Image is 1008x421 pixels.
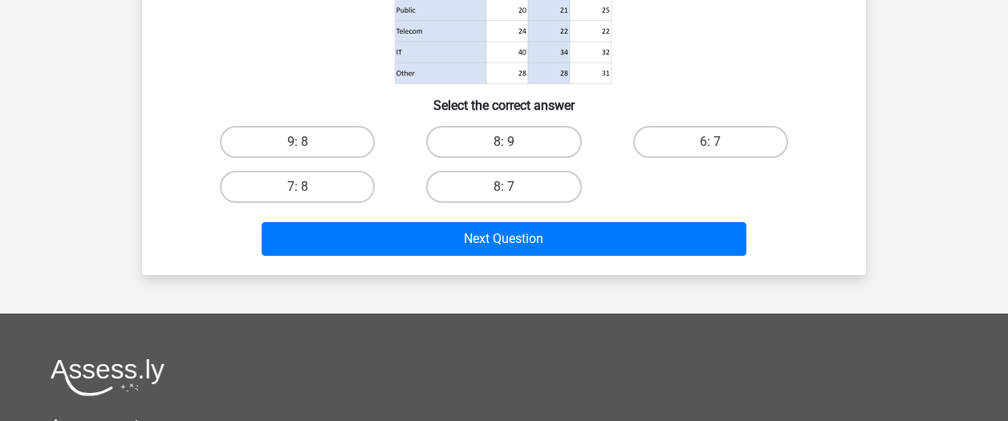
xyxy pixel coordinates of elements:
[426,171,581,203] label: 8: 7
[168,85,840,113] h6: Select the correct answer
[262,222,747,256] button: Next Question
[51,358,165,396] img: Assessly logo
[220,171,375,203] label: 7: 8
[633,126,788,158] label: 6: 7
[426,126,581,158] label: 8: 9
[220,126,375,158] label: 9: 8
